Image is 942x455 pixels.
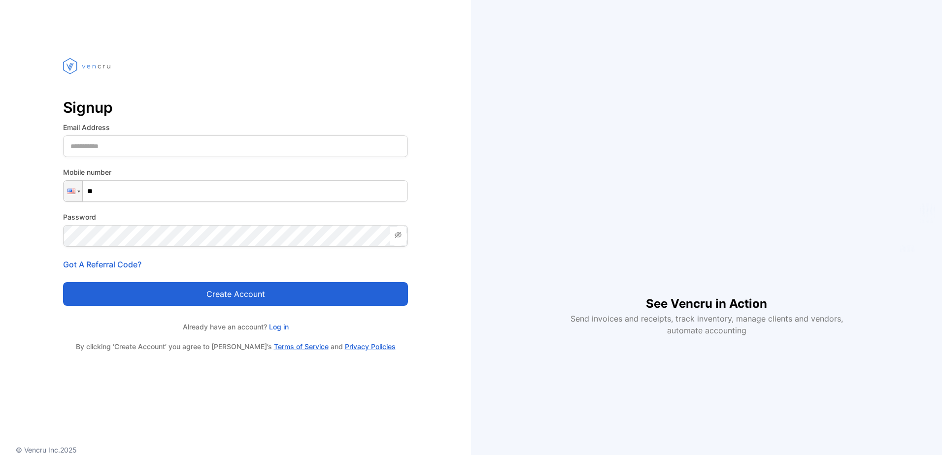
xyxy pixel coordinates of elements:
p: Send invoices and receipts, track inventory, manage clients and vendors, automate accounting [565,313,848,336]
p: By clicking ‘Create Account’ you agree to [PERSON_NAME]’s and [63,342,408,352]
label: Mobile number [63,167,408,177]
a: Privacy Policies [345,342,396,351]
p: Got A Referral Code? [63,259,408,270]
label: Password [63,212,408,222]
a: Log in [267,323,289,331]
img: vencru logo [63,39,112,93]
h1: See Vencru in Action [646,279,767,313]
iframe: YouTube video player [564,119,849,279]
p: Signup [63,96,408,119]
label: Email Address [63,122,408,132]
button: Create account [63,282,408,306]
a: Terms of Service [274,342,329,351]
div: United States: + 1 [64,181,82,201]
p: Already have an account? [63,322,408,332]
